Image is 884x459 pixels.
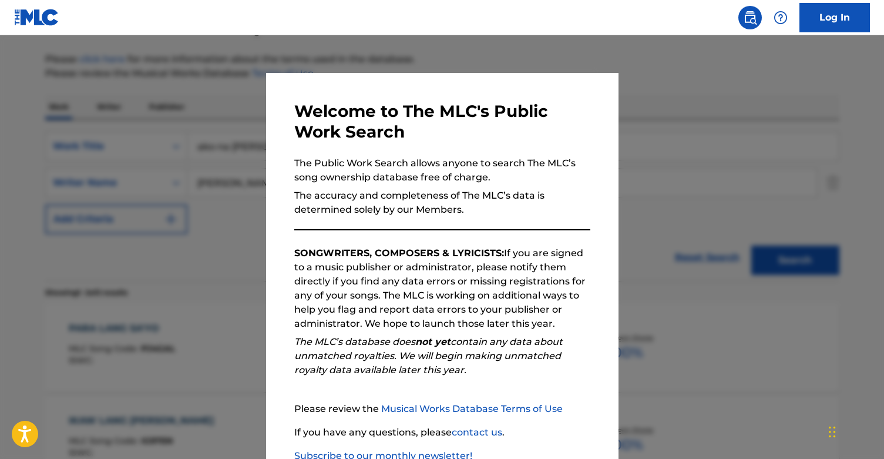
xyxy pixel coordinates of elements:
[294,246,590,331] p: If you are signed to a music publisher or administrator, please notify them directly if you find ...
[294,426,590,440] p: If you have any questions, please .
[799,3,870,32] a: Log In
[738,6,762,29] a: Public Search
[774,11,788,25] img: help
[825,403,884,459] iframe: Chat Widget
[294,402,590,416] p: Please review the
[294,101,590,142] h3: Welcome to The MLC's Public Work Search
[829,414,836,450] div: Drag
[452,427,502,438] a: contact us
[294,156,590,185] p: The Public Work Search allows anyone to search The MLC’s song ownership database free of charge.
[769,6,792,29] div: Help
[294,189,590,217] p: The accuracy and completeness of The MLC’s data is determined solely by our Members.
[14,9,59,26] img: MLC Logo
[294,247,504,259] strong: SONGWRITERS, COMPOSERS & LYRICISTS:
[294,336,563,376] em: The MLC’s database does contain any data about unmatched royalties. We will begin making unmatche...
[381,403,563,414] a: Musical Works Database Terms of Use
[415,336,451,347] strong: not yet
[743,11,757,25] img: search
